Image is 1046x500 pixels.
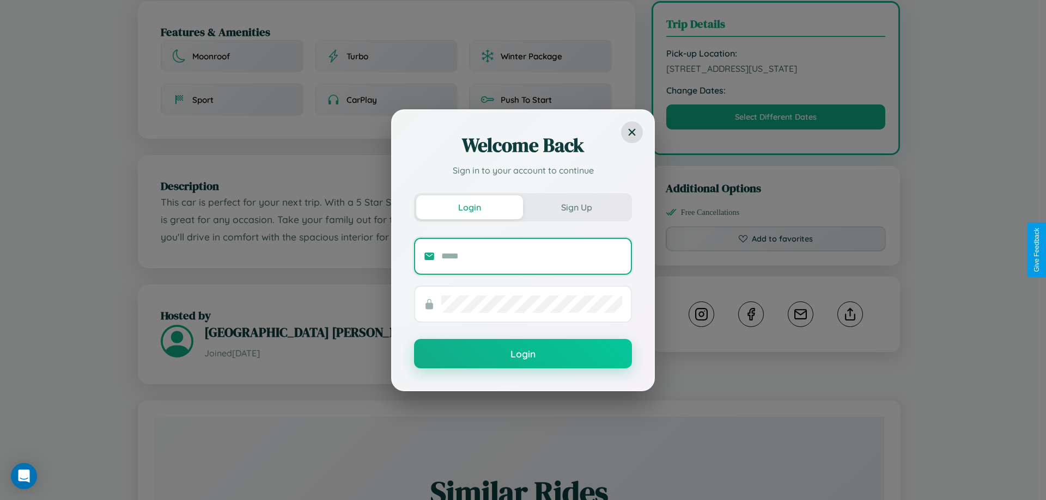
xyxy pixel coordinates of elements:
h2: Welcome Back [414,132,632,158]
div: Give Feedback [1033,228,1041,272]
button: Login [414,339,632,368]
button: Sign Up [523,195,630,219]
p: Sign in to your account to continue [414,164,632,177]
div: Open Intercom Messenger [11,463,37,489]
button: Login [416,195,523,219]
